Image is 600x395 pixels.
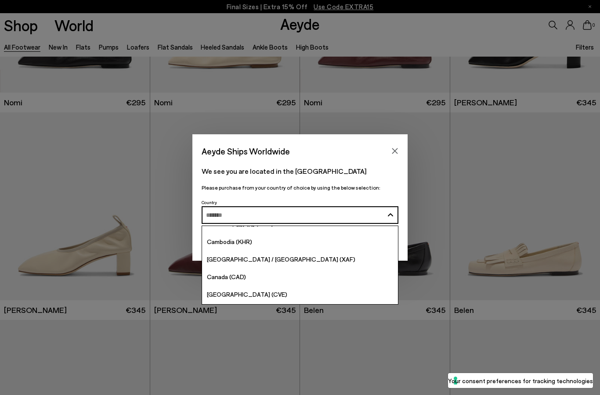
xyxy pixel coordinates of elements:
[207,291,287,298] span: [GEOGRAPHIC_DATA] (CVE)
[448,376,593,385] label: Your consent preferences for tracking technologies
[202,200,217,205] span: Country
[202,144,290,159] span: Aeyde Ships Worldwide
[202,183,398,192] p: Please purchase from your country of choice by using the below selection:
[388,144,401,158] button: Close
[207,255,355,263] span: [GEOGRAPHIC_DATA] / [GEOGRAPHIC_DATA] (XAF)
[448,373,593,388] button: Your consent preferences for tracking technologies
[207,273,246,280] span: Canada (CAD)
[202,233,398,251] a: Cambodia (KHR)
[202,166,398,176] p: We see you are located in the [GEOGRAPHIC_DATA]
[207,238,252,245] span: Cambodia (KHR)
[202,268,398,286] a: Canada (CAD)
[202,251,398,268] a: [GEOGRAPHIC_DATA] / [GEOGRAPHIC_DATA] (XAF)
[206,212,384,219] input: Search and Enter
[202,286,398,303] a: [GEOGRAPHIC_DATA] (CVE)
